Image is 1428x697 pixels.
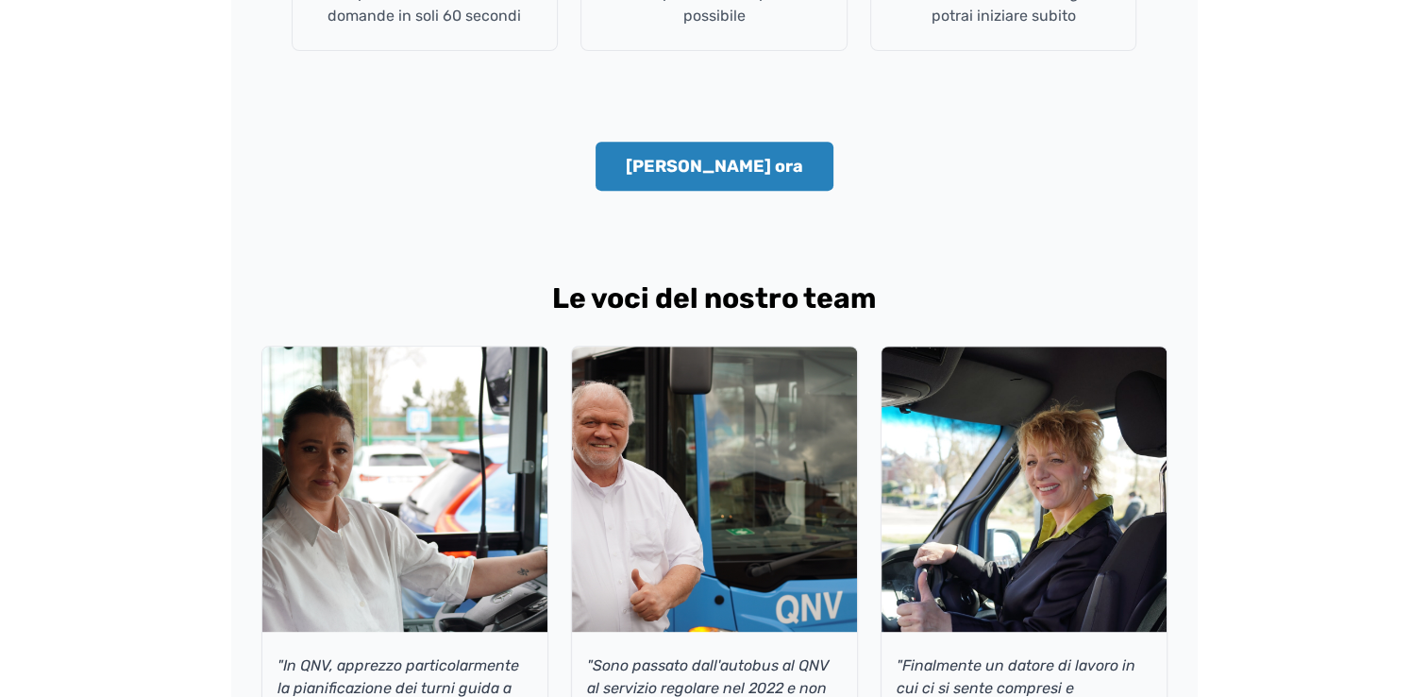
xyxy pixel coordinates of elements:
[596,142,833,191] button: [PERSON_NAME] ora
[261,281,1168,315] h2: Le voci del nostro team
